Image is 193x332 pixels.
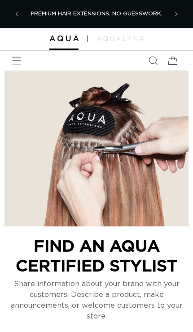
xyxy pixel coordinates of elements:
[97,36,144,40] img: aqualyna.com
[31,11,162,16] span: PREMIUM HAIR EXTENSIONS. NO GUESSWORK.
[143,51,163,71] summary: Search
[49,35,79,41] img: Aqua Hair Extensions
[9,235,184,275] p: Find an AQUA Certified Stylist
[7,4,26,24] button: Previous announcement
[7,51,26,71] summary: Menu
[167,4,186,24] button: Next announcement
[9,279,184,322] p: Share information about your brand with your customers. Describe a product, make announcements, o...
